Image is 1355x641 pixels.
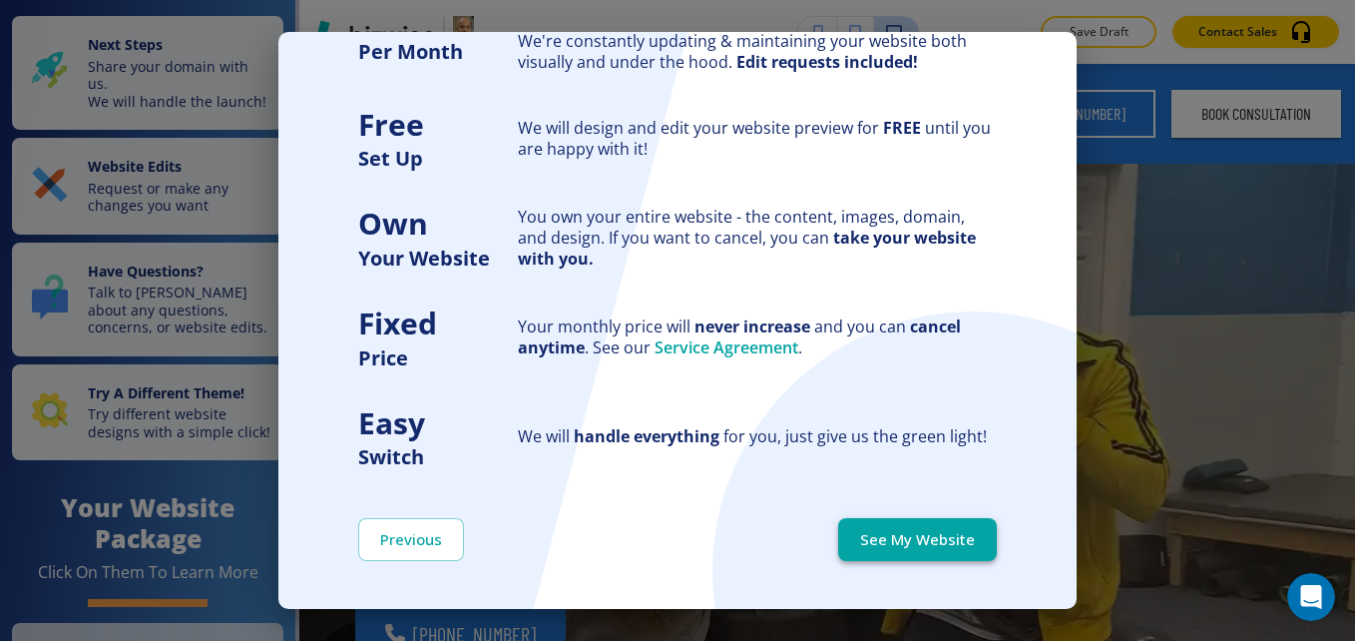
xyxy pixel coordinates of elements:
[358,245,518,272] h5: Your Website
[655,336,798,358] a: Service Agreement
[883,117,921,139] strong: FREE
[358,38,518,65] h5: Per Month
[518,426,997,447] div: We will for you, just give us the green light!
[358,402,425,443] strong: Easy
[518,207,997,269] div: You own your entire website - the content, images, domain, and design. If you want to cancel, you...
[838,518,997,560] button: See My Website
[518,118,997,160] div: We will design and edit your website preview for until you are happy with it!
[736,51,918,73] strong: Edit requests included!
[518,317,997,358] div: Your monthly price will and you can . See our .
[1287,573,1335,621] iframe: Intercom live chat
[358,303,437,343] strong: Fixed
[358,145,518,172] h5: Set Up
[518,316,961,358] strong: cancel anytime
[358,518,464,560] button: Previous
[358,104,424,145] strong: Free
[574,425,719,447] strong: handle everything
[518,227,976,270] strong: take your website with you.
[694,316,810,337] strong: never increase
[358,344,518,371] h5: Price
[358,443,518,470] h5: Switch
[358,203,428,244] strong: Own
